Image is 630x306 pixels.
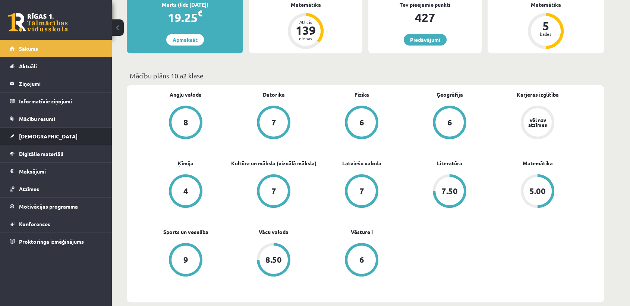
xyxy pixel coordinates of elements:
a: Matemātika Atlicis 139 dienas [249,1,362,50]
a: Konferences [10,215,103,232]
a: Digitālie materiāli [10,145,103,162]
a: Ziņojumi [10,75,103,92]
a: Datorika [263,91,285,99]
div: dienas [294,36,317,41]
a: Literatūra [437,159,462,167]
a: Piedāvājumi [404,34,447,46]
a: Rīgas 1. Tālmācības vidusskola [8,13,68,32]
a: Proktoringa izmēģinājums [10,233,103,250]
a: Angļu valoda [170,91,202,99]
legend: Maksājumi [19,163,103,180]
div: 7.50 [441,187,458,195]
a: Motivācijas programma [10,198,103,215]
div: 5.00 [529,187,546,195]
a: Fizika [355,91,369,99]
a: Karjeras izglītība [517,91,559,99]
div: 427 [368,9,482,26]
span: € [198,8,202,19]
span: Digitālie materiāli [19,150,63,157]
span: Mācību resursi [19,115,55,122]
a: 4 [142,174,230,209]
a: 6 [318,243,406,278]
a: Apmaksāt [166,34,204,46]
legend: Ziņojumi [19,75,103,92]
a: 8 [142,106,230,141]
span: Sākums [19,45,38,52]
a: [DEMOGRAPHIC_DATA] [10,128,103,145]
a: Aktuāli [10,57,103,75]
a: Atzīmes [10,180,103,197]
div: 6 [359,256,364,264]
a: 8.50 [230,243,318,278]
a: Ķīmija [178,159,193,167]
span: Konferences [19,221,50,227]
div: Vēl nav atzīmes [527,118,548,127]
div: 9 [183,256,188,264]
a: Vēsture I [351,228,373,236]
a: Kultūra un māksla (vizuālā māksla) [231,159,316,167]
a: Mācību resursi [10,110,103,127]
a: Maksājumi [10,163,103,180]
a: Latviešu valoda [342,159,381,167]
a: 7 [230,174,318,209]
a: Matemātika 5 balles [488,1,604,50]
a: 9 [142,243,230,278]
a: Vēl nav atzīmes [494,106,582,141]
div: 4 [183,187,188,195]
div: 6 [359,118,364,127]
span: Motivācijas programma [19,203,78,210]
span: [DEMOGRAPHIC_DATA] [19,133,78,140]
span: Proktoringa izmēģinājums [19,238,84,245]
p: Mācību plāns 10.a2 klase [130,71,601,81]
div: Tev pieejamie punkti [368,1,482,9]
div: 19.25 [127,9,243,26]
div: 8 [183,118,188,127]
a: 5.00 [494,174,582,209]
a: 7 [318,174,406,209]
div: 6 [447,118,452,127]
a: Informatīvie ziņojumi [10,93,103,110]
legend: Informatīvie ziņojumi [19,93,103,110]
a: 7 [230,106,318,141]
div: 7 [359,187,364,195]
span: Aktuāli [19,63,37,69]
div: 139 [294,24,317,36]
div: Matemātika [488,1,604,9]
div: Marts (līdz [DATE]) [127,1,243,9]
a: 7.50 [406,174,494,209]
div: Matemātika [249,1,362,9]
div: 7 [271,118,276,127]
a: 6 [318,106,406,141]
div: 8.50 [265,256,282,264]
a: Ģeogrāfija [437,91,463,99]
span: Atzīmes [19,185,39,192]
div: Atlicis [294,20,317,24]
div: balles [535,32,557,36]
a: Sports un veselība [163,228,208,236]
div: 7 [271,187,276,195]
a: 6 [406,106,494,141]
a: Vācu valoda [259,228,289,236]
div: 5 [535,20,557,32]
a: Sākums [10,40,103,57]
a: Matemātika [523,159,553,167]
